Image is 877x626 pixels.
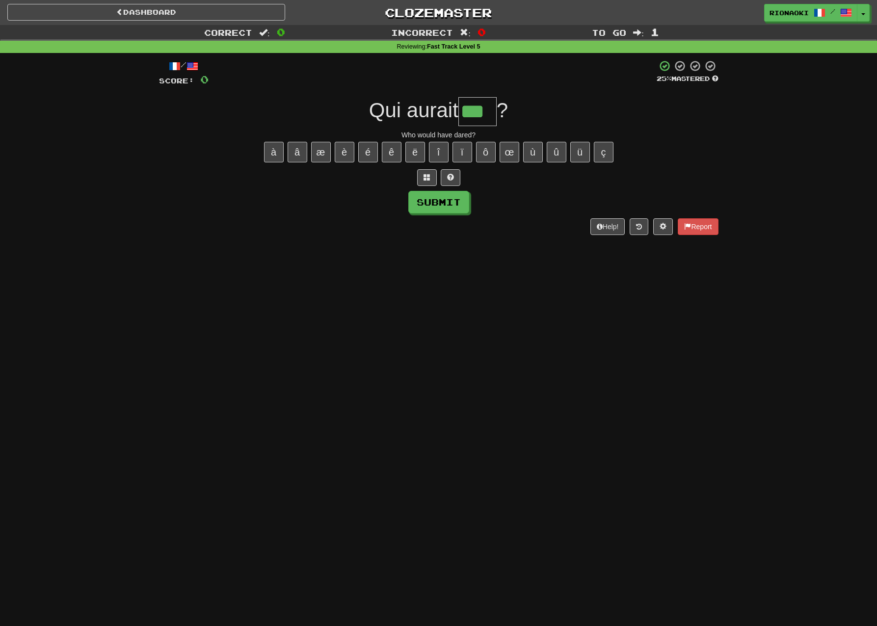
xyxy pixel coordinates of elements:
div: Who would have dared? [159,130,718,140]
span: Correct [204,27,252,37]
button: ç [594,142,613,162]
span: 1 [651,26,659,38]
button: ï [452,142,472,162]
span: 0 [277,26,285,38]
button: â [288,142,307,162]
button: Help! [590,218,625,235]
div: Mastered [657,75,718,83]
button: ô [476,142,496,162]
span: To go [592,27,626,37]
button: ù [523,142,543,162]
button: è [335,142,354,162]
button: Round history (alt+y) [630,218,648,235]
span: 0 [478,26,486,38]
a: rionaoki / [764,4,857,22]
a: Clozemaster [300,4,578,21]
button: î [429,142,449,162]
button: œ [500,142,519,162]
button: Single letter hint - you only get 1 per sentence and score half the points! alt+h [441,169,460,186]
button: ë [405,142,425,162]
span: : [633,28,644,37]
button: à [264,142,284,162]
span: Incorrect [391,27,453,37]
div: / [159,60,209,72]
button: Submit [408,191,469,213]
span: : [460,28,471,37]
span: rionaoki [770,8,809,17]
span: : [259,28,270,37]
span: Qui aurait [369,99,458,122]
span: 0 [200,73,209,85]
span: Score: [159,77,194,85]
span: / [830,8,835,15]
span: 25 % [657,75,671,82]
a: Dashboard [7,4,285,21]
strong: Fast Track Level 5 [427,43,480,50]
button: ü [570,142,590,162]
span: ? [497,99,508,122]
button: é [358,142,378,162]
button: Switch sentence to multiple choice alt+p [417,169,437,186]
button: û [547,142,566,162]
button: ê [382,142,401,162]
button: Report [678,218,718,235]
button: æ [311,142,331,162]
